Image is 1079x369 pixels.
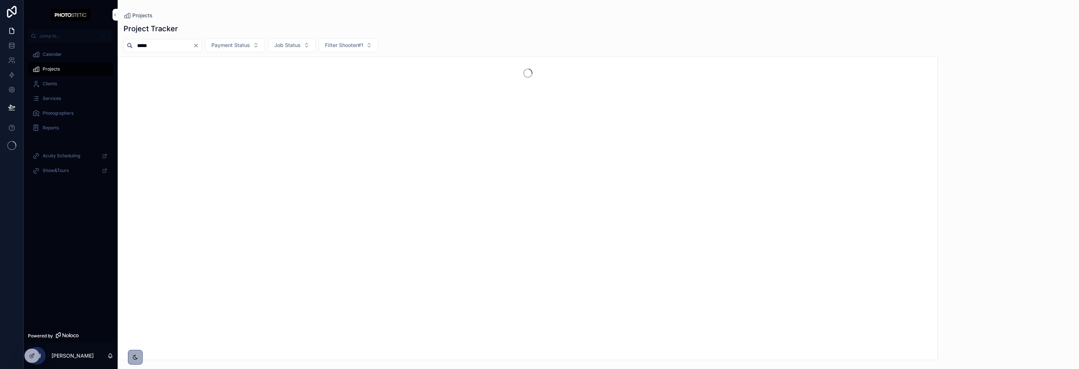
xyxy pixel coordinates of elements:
img: App logo [51,9,90,21]
span: Photographers [43,110,74,116]
a: Calendar [28,48,113,61]
span: Reports [43,125,59,131]
span: Services [43,96,61,101]
span: Calendar [43,51,62,57]
button: Select Button [319,38,378,52]
a: Projects [28,62,113,76]
span: Projects [43,66,60,72]
a: Acuity Scheduling [28,149,113,162]
span: Projects [132,12,153,19]
span: Payment Status [211,42,250,49]
button: Clear [193,43,202,49]
h1: Project Tracker [124,24,178,34]
p: [PERSON_NAME] [51,352,94,359]
span: Filter Shooter#1 [325,42,363,49]
a: Projects [124,12,153,19]
button: Select Button [268,38,316,52]
span: K [104,33,110,39]
span: Job Status [274,42,301,49]
a: Reports [28,121,113,135]
button: Select Button [205,38,265,52]
span: Powered by [28,333,53,339]
div: scrollable content [24,43,118,187]
a: Clients [28,77,113,90]
a: Powered by [24,329,118,343]
a: Photographers [28,107,113,120]
a: Services [28,92,113,105]
a: Show&Tours [28,164,113,177]
span: Show&Tours [43,168,69,173]
button: Jump to...K [28,29,113,43]
span: Jump to... [39,33,92,39]
span: Acuity Scheduling [43,153,80,159]
span: Clients [43,81,57,87]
